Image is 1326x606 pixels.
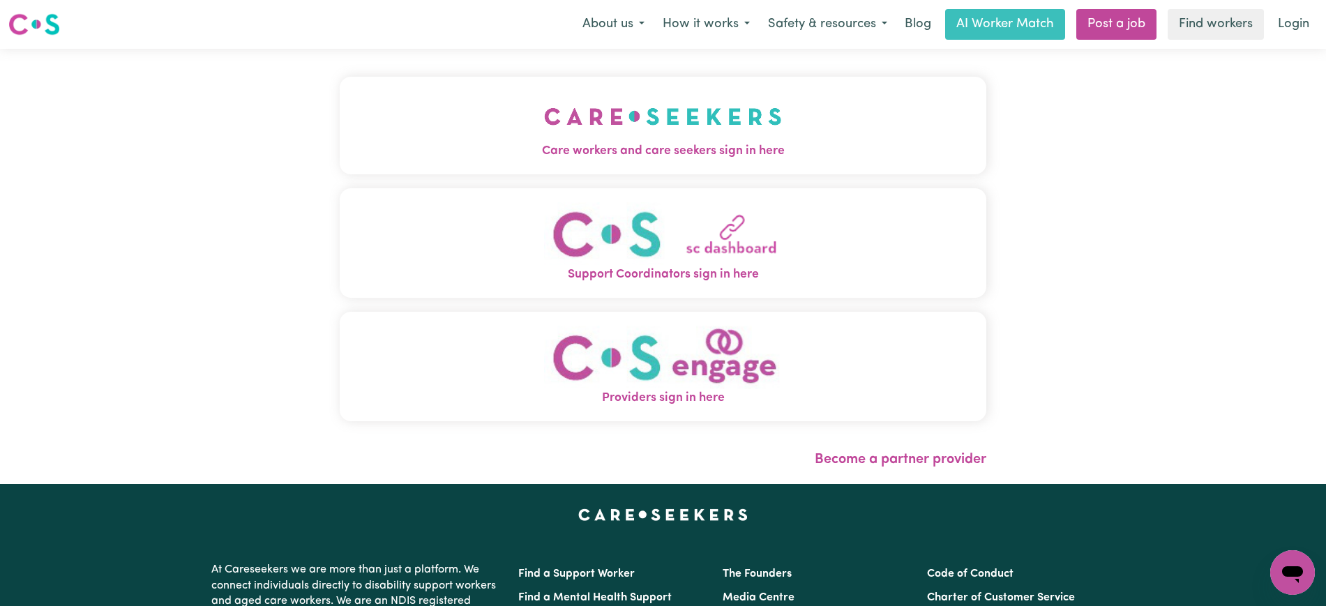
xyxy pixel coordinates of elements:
a: Charter of Customer Service [927,592,1075,603]
img: Careseekers logo [8,12,60,37]
a: Find a Support Worker [518,568,635,580]
button: How it works [654,10,759,39]
button: Safety & resources [759,10,896,39]
button: Support Coordinators sign in here [340,188,986,298]
a: Login [1270,9,1318,40]
button: Providers sign in here [340,312,986,421]
a: The Founders [723,568,792,580]
a: Become a partner provider [815,453,986,467]
a: Careseekers home page [578,509,748,520]
span: Providers sign in here [340,389,986,407]
span: Care workers and care seekers sign in here [340,142,986,160]
a: AI Worker Match [945,9,1065,40]
a: Blog [896,9,940,40]
button: Care workers and care seekers sign in here [340,77,986,174]
a: Code of Conduct [927,568,1014,580]
span: Support Coordinators sign in here [340,266,986,284]
iframe: Button to launch messaging window [1270,550,1315,595]
button: About us [573,10,654,39]
a: Media Centre [723,592,794,603]
a: Careseekers logo [8,8,60,40]
a: Post a job [1076,9,1157,40]
a: Find workers [1168,9,1264,40]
